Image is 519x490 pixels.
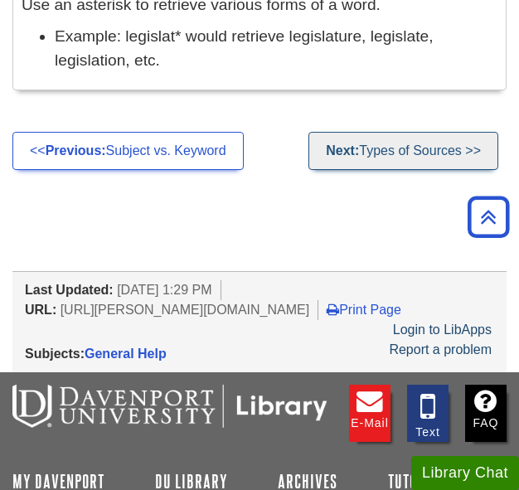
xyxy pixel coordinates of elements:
a: E-mail [349,385,390,442]
a: Back to Top [462,206,515,228]
img: DU Libraries [12,385,327,428]
a: Print Page [327,303,401,317]
a: General Help [85,347,167,361]
a: Login to LibApps [393,323,492,337]
a: Report a problem [389,342,492,357]
span: Last Updated: [25,283,114,297]
a: Next:Types of Sources >> [308,132,498,170]
span: URL: [25,303,56,317]
a: <<Previous:Subject vs. Keyword [12,132,244,170]
span: [URL][PERSON_NAME][DOMAIN_NAME] [61,303,310,317]
a: Text [407,385,449,442]
span: [DATE] 1:29 PM [117,283,211,297]
span: Subjects: [25,347,85,361]
strong: Next: [326,143,359,158]
button: Library Chat [411,456,519,490]
i: Print Page [327,303,339,316]
strong: Previous: [46,143,106,158]
a: FAQ [465,385,507,442]
li: Example: legislat* would retrieve legislature, legislate, legislation, etc. [55,25,497,73]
